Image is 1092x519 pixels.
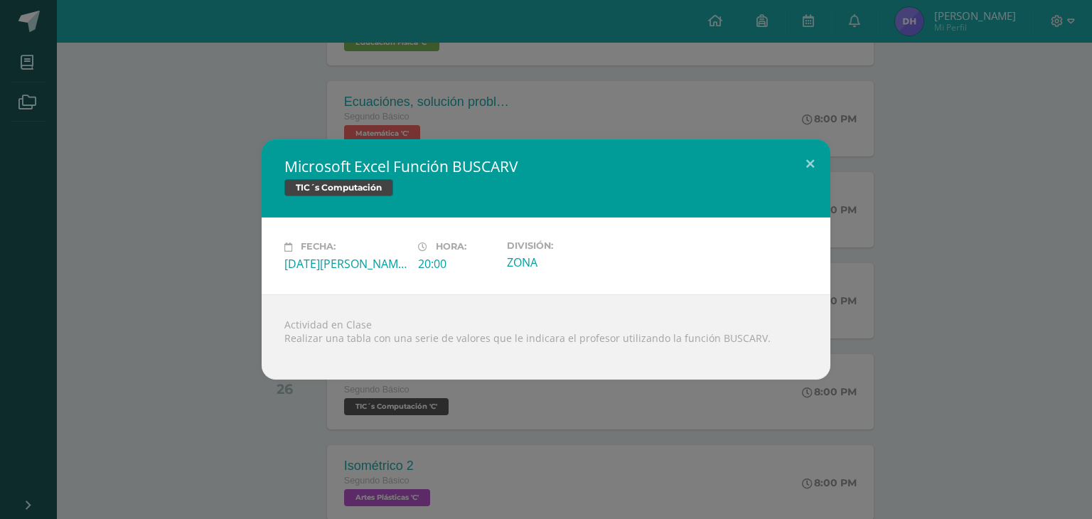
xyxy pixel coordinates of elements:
[507,255,629,270] div: ZONA
[436,242,466,252] span: Hora:
[284,156,808,176] h2: Microsoft Excel Función BUSCARV
[284,179,393,196] span: TIC´s Computación
[284,256,407,272] div: [DATE][PERSON_NAME]
[790,139,830,188] button: Close (Esc)
[507,240,629,251] label: División:
[301,242,336,252] span: Fecha:
[418,256,496,272] div: 20:00
[262,294,830,380] div: Actividad en Clase Realizar una tabla con una serie de valores que le indicara el profesor utiliz...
